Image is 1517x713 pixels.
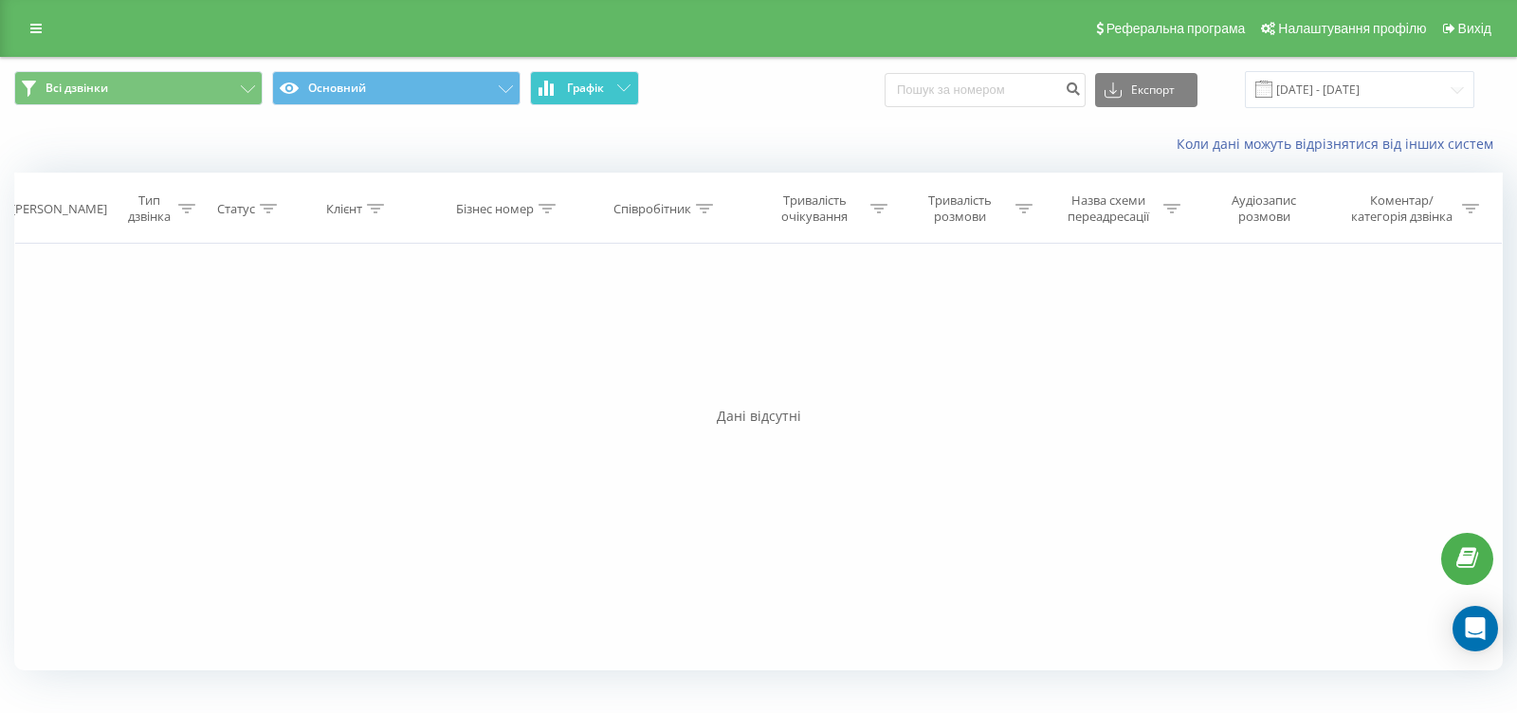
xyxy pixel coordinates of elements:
button: Графік [530,71,639,105]
div: [PERSON_NAME] [11,201,107,217]
div: Тривалість очікування [764,192,866,225]
span: Графік [567,82,604,95]
div: Open Intercom Messenger [1453,606,1498,651]
a: Коли дані можуть відрізнятися вiд інших систем [1177,135,1503,153]
div: Тривалість розмови [909,192,1011,225]
span: Всі дзвінки [46,81,108,96]
button: Всі дзвінки [14,71,263,105]
div: Назва схеми переадресації [1057,192,1159,225]
input: Пошук за номером [885,73,1086,107]
span: Вихід [1458,21,1491,36]
div: Співробітник [613,201,691,217]
div: Коментар/категорія дзвінка [1346,192,1457,225]
button: Експорт [1095,73,1197,107]
div: Дані відсутні [14,407,1503,426]
span: Реферальна програма [1106,21,1246,36]
button: Основний [272,71,521,105]
div: Тип дзвінка [124,192,174,225]
div: Клієнт [326,201,362,217]
div: Статус [217,201,255,217]
span: Налаштування профілю [1278,21,1426,36]
div: Аудіозапис розмови [1205,192,1323,225]
div: Бізнес номер [456,201,534,217]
